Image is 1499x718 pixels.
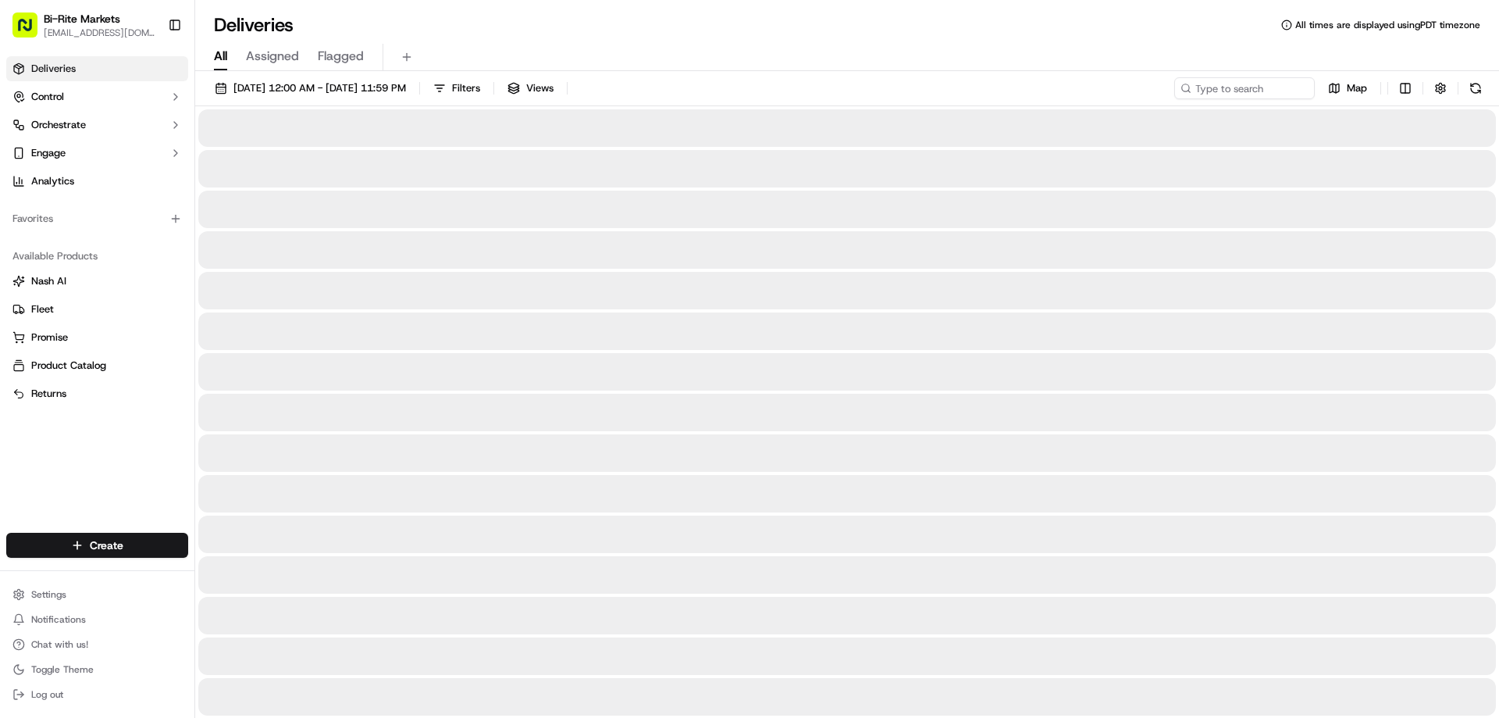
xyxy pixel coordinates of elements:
[208,77,413,99] button: [DATE] 12:00 AM - [DATE] 11:59 PM
[31,302,54,316] span: Fleet
[318,47,364,66] span: Flagged
[1174,77,1315,99] input: Type to search
[6,297,188,322] button: Fleet
[1465,77,1487,99] button: Refresh
[6,244,188,269] div: Available Products
[6,56,188,81] a: Deliveries
[44,27,155,39] button: [EMAIL_ADDRESS][DOMAIN_NAME]
[44,11,120,27] button: Bi-Rite Markets
[214,13,294,38] h1: Deliveries
[31,174,74,188] span: Analytics
[6,6,162,44] button: Bi-Rite Markets[EMAIL_ADDRESS][DOMAIN_NAME]
[12,302,182,316] a: Fleet
[31,118,86,132] span: Orchestrate
[6,169,188,194] a: Analytics
[6,325,188,350] button: Promise
[6,206,188,231] div: Favorites
[6,84,188,109] button: Control
[526,81,554,95] span: Views
[31,62,76,76] span: Deliveries
[31,387,66,401] span: Returns
[6,353,188,378] button: Product Catalog
[6,269,188,294] button: Nash AI
[1295,19,1480,31] span: All times are displayed using PDT timezone
[6,113,188,138] button: Orchestrate
[31,663,94,676] span: Toggle Theme
[1347,81,1367,95] span: Map
[1321,77,1374,99] button: Map
[6,609,188,630] button: Notifications
[426,77,487,99] button: Filters
[31,588,66,601] span: Settings
[500,77,561,99] button: Views
[31,688,63,701] span: Log out
[6,659,188,680] button: Toggle Theme
[6,381,188,406] button: Returns
[12,387,182,401] a: Returns
[6,684,188,705] button: Log out
[246,47,299,66] span: Assigned
[6,533,188,558] button: Create
[6,584,188,605] button: Settings
[31,613,86,626] span: Notifications
[90,538,123,553] span: Create
[6,634,188,655] button: Chat with us!
[12,359,182,373] a: Product Catalog
[31,146,66,160] span: Engage
[12,274,182,288] a: Nash AI
[31,90,64,104] span: Control
[452,81,480,95] span: Filters
[214,47,227,66] span: All
[31,359,106,373] span: Product Catalog
[233,81,406,95] span: [DATE] 12:00 AM - [DATE] 11:59 PM
[31,638,88,651] span: Chat with us!
[6,141,188,166] button: Engage
[12,330,182,345] a: Promise
[31,274,66,288] span: Nash AI
[31,330,68,345] span: Promise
